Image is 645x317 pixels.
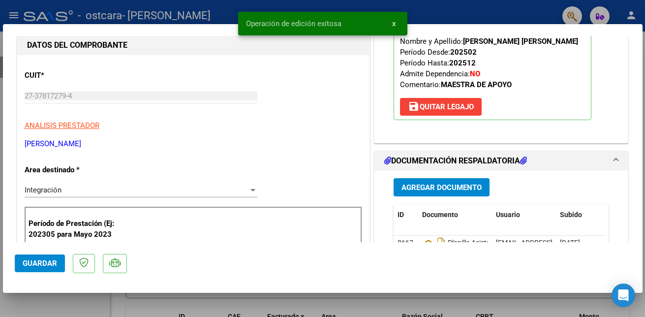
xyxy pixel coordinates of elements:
[394,178,490,196] button: Agregar Documento
[246,19,341,29] span: Operación de edición exitosa
[560,211,582,219] span: Subido
[384,155,527,167] h1: DOCUMENTACIÓN RESPALDATORIA
[408,100,420,112] mat-icon: save
[25,138,362,150] p: [PERSON_NAME]
[392,19,396,28] span: x
[15,254,65,272] button: Guardar
[400,80,512,89] span: Comentario:
[25,70,126,81] p: CUIT
[450,48,477,57] strong: 202502
[384,15,403,32] button: x
[25,121,99,130] span: ANALISIS PRESTADOR
[496,211,520,219] span: Usuario
[612,284,635,307] div: Open Intercom Messenger
[422,211,458,219] span: Documento
[400,26,578,89] span: CUIL: Nombre y Apellido: Período Desde: Período Hasta: Admite Dependencia:
[23,259,57,268] span: Guardar
[556,204,605,225] datatable-header-cell: Subido
[441,80,512,89] strong: MAESTRA DE APOYO
[470,69,480,78] strong: NO
[25,164,126,176] p: Area destinado *
[25,186,61,194] span: Integración
[401,183,482,192] span: Agregar Documento
[27,40,127,50] strong: DATOS DEL COMPROBANTE
[449,59,476,67] strong: 202512
[418,204,492,225] datatable-header-cell: Documento
[394,204,418,225] datatable-header-cell: ID
[374,151,628,171] mat-expansion-panel-header: DOCUMENTACIÓN RESPALDATORIA
[560,239,580,247] span: [DATE]
[398,239,413,247] span: 8667
[492,204,556,225] datatable-header-cell: Usuario
[463,37,578,46] strong: [PERSON_NAME] [PERSON_NAME]
[400,98,482,116] button: Quitar Legajo
[408,102,474,111] span: Quitar Legajo
[398,211,404,219] span: ID
[422,239,524,247] span: Planilla Asistencia [DATE]
[29,218,127,240] p: Período de Prestación (Ej: 202305 para Mayo 2023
